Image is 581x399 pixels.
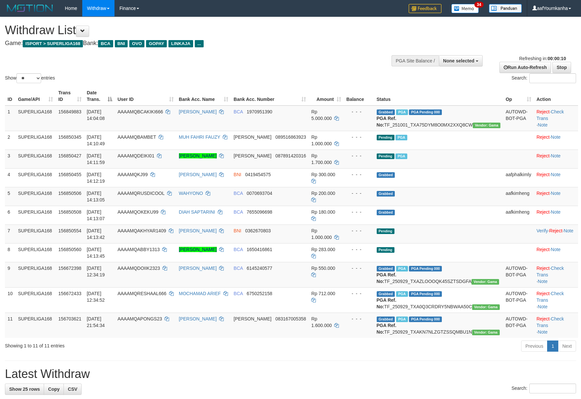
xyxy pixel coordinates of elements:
[537,109,564,121] a: Check Trans
[5,24,381,37] h1: Withdraw List
[15,206,56,224] td: SUPERLIGA168
[346,153,371,159] div: - - -
[117,153,154,158] span: AAAAMQDEIKI01
[374,262,503,287] td: TF_250929_TXAZLOOOQK45SZTSDGFA
[117,228,166,233] span: AAAAMQAKHYAR1409
[5,287,15,313] td: 10
[344,87,374,106] th: Balance
[503,187,534,206] td: aafkimheng
[5,384,44,395] a: Show 25 rows
[87,172,105,184] span: [DATE] 14:12:19
[377,135,394,140] span: Pending
[247,266,272,271] span: Copy 6145240577 to clipboard
[346,265,371,271] div: - - -
[311,153,332,165] span: Rp 1.700.000
[534,287,578,313] td: · ·
[234,209,243,215] span: BCA
[247,191,272,196] span: Copy 0070693704 to clipboard
[503,206,534,224] td: aafkimheng
[395,153,407,159] span: Marked by aafsengchandara
[409,266,442,271] span: PGA Pending
[179,191,203,196] a: WAHYONO
[179,209,215,215] a: DIAH SAPTARINI
[15,287,56,313] td: SUPERLIGA168
[245,172,271,177] span: Copy 0419454575 to clipboard
[5,150,15,168] td: 3
[537,291,550,296] a: Reject
[551,247,561,252] a: Note
[146,40,167,47] span: GOPAY
[534,150,578,168] td: ·
[443,58,474,63] span: None selected
[512,384,576,393] label: Search:
[68,387,77,392] span: CSV
[234,247,243,252] span: BCA
[374,313,503,338] td: TF_250929_TXAKN7NLZGTZSSQMBU1N
[409,109,442,115] span: PGA Pending
[534,206,578,224] td: ·
[87,191,105,202] span: [DATE] 14:13:05
[9,387,40,392] span: Show 25 rows
[87,153,105,165] span: [DATE] 14:11:59
[275,134,306,140] span: Copy 089516863923 to clipboard
[84,87,115,106] th: Date Trans.: activate to sort column descending
[472,330,500,335] span: Vendor URL: https://trx31.1velocity.biz
[311,316,332,328] span: Rp 1.600.000
[537,153,550,158] a: Reject
[23,40,83,47] span: ISPORT > SUPERLIGA168
[374,287,503,313] td: TF_250929_TXA0Q3CRDRY5NBWAA50C
[409,4,442,13] img: Feedback.jpg
[87,291,105,303] span: [DATE] 12:34:52
[5,73,55,83] label: Show entries
[377,210,395,215] span: Grabbed
[311,134,332,146] span: Rp 1.000.000
[58,247,81,252] span: 156850560
[377,291,395,297] span: Grabbed
[311,209,335,215] span: Rp 180.000
[5,131,15,150] td: 2
[245,228,271,233] span: Copy 0362670803 to clipboard
[309,87,343,106] th: Amount: activate to sort column ascending
[15,150,56,168] td: SUPERLIGA168
[234,316,271,321] span: [PERSON_NAME]
[5,40,381,47] h4: Game: Bank:
[346,134,371,140] div: - - -
[15,106,56,131] td: SUPERLIGA168
[176,87,231,106] th: Bank Acc. Name: activate to sort column ascending
[534,224,578,243] td: · ·
[377,323,396,335] b: PGA Ref. No:
[409,291,442,297] span: PGA Pending
[512,73,576,83] label: Search:
[234,153,271,158] span: [PERSON_NAME]
[489,4,522,13] img: panduan.png
[377,116,396,128] b: PGA Ref. No:
[5,87,15,106] th: ID
[374,87,503,106] th: Status
[15,224,56,243] td: SUPERLIGA168
[98,40,113,47] span: BCA
[5,106,15,131] td: 1
[179,247,217,252] a: [PERSON_NAME]
[275,316,306,321] span: Copy 083167005358 to clipboard
[473,123,500,128] span: Vendor URL: https://trx31.1velocity.biz
[537,316,564,328] a: Check Trans
[346,227,371,234] div: - - -
[474,2,483,8] span: 34
[15,262,56,287] td: SUPERLIGA168
[396,317,408,322] span: Marked by aafchhiseyha
[552,62,571,73] a: Stop
[115,40,128,47] span: BNI
[537,291,564,303] a: Check Trans
[551,172,561,177] a: Note
[311,291,335,296] span: Rp 712.000
[44,384,64,395] a: Copy
[117,316,162,321] span: AAAAMQAPONGS23
[247,209,272,215] span: Copy 7655096698 to clipboard
[547,340,558,352] a: 1
[168,40,193,47] span: LINKAJA
[377,317,395,322] span: Grabbed
[234,228,241,233] span: BNI
[537,172,550,177] a: Reject
[547,56,566,61] strong: 00:00:10
[311,109,332,121] span: Rp 5.000.000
